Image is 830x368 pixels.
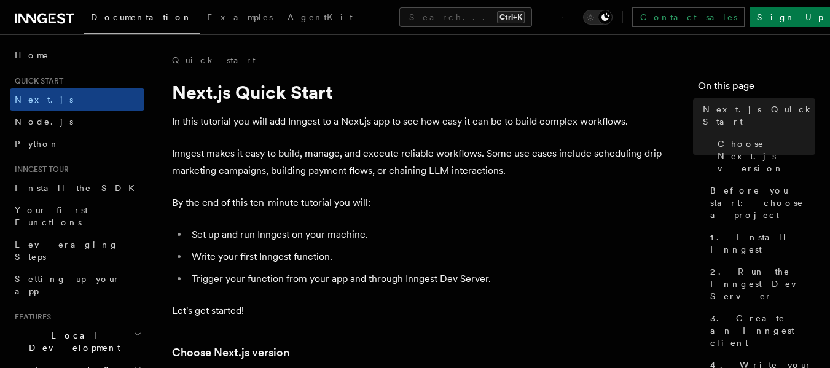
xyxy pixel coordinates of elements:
[710,265,815,302] span: 2. Run the Inngest Dev Server
[698,79,815,98] h4: On this page
[698,98,815,133] a: Next.js Quick Start
[15,117,73,127] span: Node.js
[10,133,144,155] a: Python
[15,205,88,227] span: Your first Functions
[718,138,815,174] span: Choose Next.js version
[10,329,134,354] span: Local Development
[10,165,69,174] span: Inngest tour
[280,4,360,33] a: AgentKit
[172,81,664,103] h1: Next.js Quick Start
[15,49,49,61] span: Home
[583,10,613,25] button: Toggle dark mode
[10,233,144,268] a: Leveraging Steps
[10,76,63,86] span: Quick start
[288,12,353,22] span: AgentKit
[705,307,815,354] a: 3. Create an Inngest client
[10,312,51,322] span: Features
[91,12,192,22] span: Documentation
[710,184,815,221] span: Before you start: choose a project
[15,240,119,262] span: Leveraging Steps
[632,7,745,27] a: Contact sales
[172,194,664,211] p: By the end of this ten-minute tutorial you will:
[172,344,289,361] a: Choose Next.js version
[172,54,256,66] a: Quick start
[200,4,280,33] a: Examples
[710,231,815,256] span: 1. Install Inngest
[172,145,664,179] p: Inngest makes it easy to build, manage, and execute reliable workflows. Some use cases include sc...
[10,88,144,111] a: Next.js
[705,179,815,226] a: Before you start: choose a project
[10,268,144,302] a: Setting up your app
[188,270,664,288] li: Trigger your function from your app and through Inngest Dev Server.
[10,44,144,66] a: Home
[188,248,664,265] li: Write your first Inngest function.
[10,177,144,199] a: Install the SDK
[188,226,664,243] li: Set up and run Inngest on your machine.
[710,312,815,349] span: 3. Create an Inngest client
[15,95,73,104] span: Next.js
[497,11,525,23] kbd: Ctrl+K
[15,139,60,149] span: Python
[15,274,120,296] span: Setting up your app
[10,199,144,233] a: Your first Functions
[705,260,815,307] a: 2. Run the Inngest Dev Server
[713,133,815,179] a: Choose Next.js version
[84,4,200,34] a: Documentation
[705,226,815,260] a: 1. Install Inngest
[10,324,144,359] button: Local Development
[172,113,664,130] p: In this tutorial you will add Inngest to a Next.js app to see how easy it can be to build complex...
[703,103,815,128] span: Next.js Quick Start
[399,7,532,27] button: Search...Ctrl+K
[10,111,144,133] a: Node.js
[172,302,664,319] p: Let's get started!
[207,12,273,22] span: Examples
[15,183,142,193] span: Install the SDK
